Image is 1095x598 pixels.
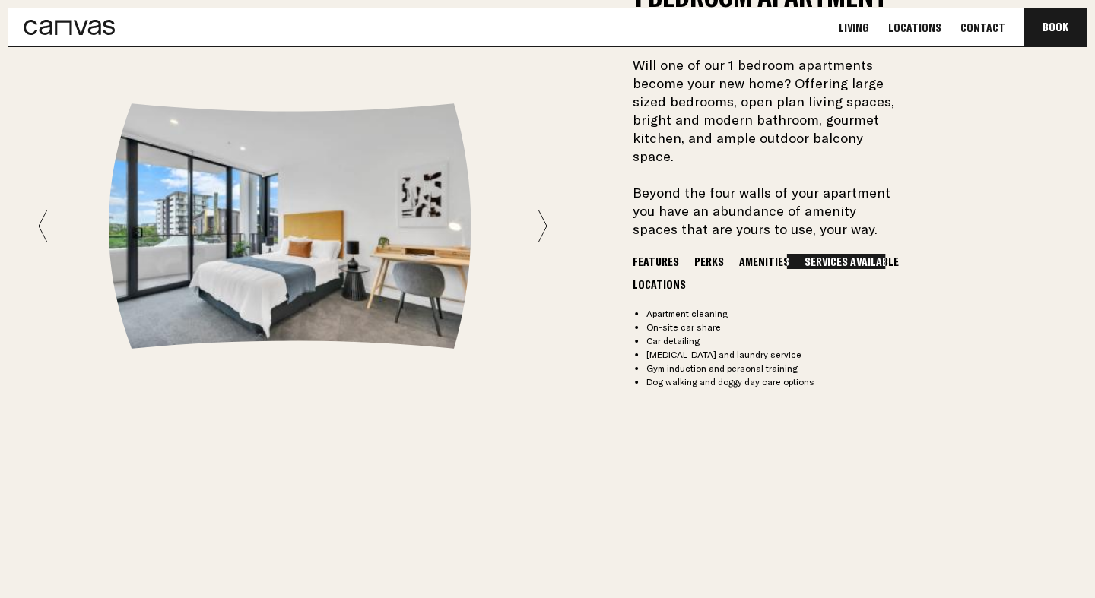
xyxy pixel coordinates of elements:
[646,375,904,389] li: Dog walking and doggy day care options
[956,20,1010,36] a: Contact
[646,348,904,362] li: [MEDICAL_DATA] and laundry service
[646,321,904,334] li: On-site car share
[646,334,904,348] li: Car detailing
[629,254,683,269] button: Features
[690,254,728,269] button: Perks
[646,362,904,375] li: Gym induction and personal training
[735,254,793,269] button: Amenities
[633,56,904,239] p: Will one of our 1 bedroom apartments become your new home? Offering large sized bedrooms, open pl...
[884,20,946,36] a: Locations
[1024,8,1087,46] button: Book
[834,20,874,36] a: Living
[109,103,477,349] img: bedroom-furnished
[646,307,904,321] li: Apartment cleaning
[629,277,690,292] button: Locations
[801,254,903,269] button: Services Available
